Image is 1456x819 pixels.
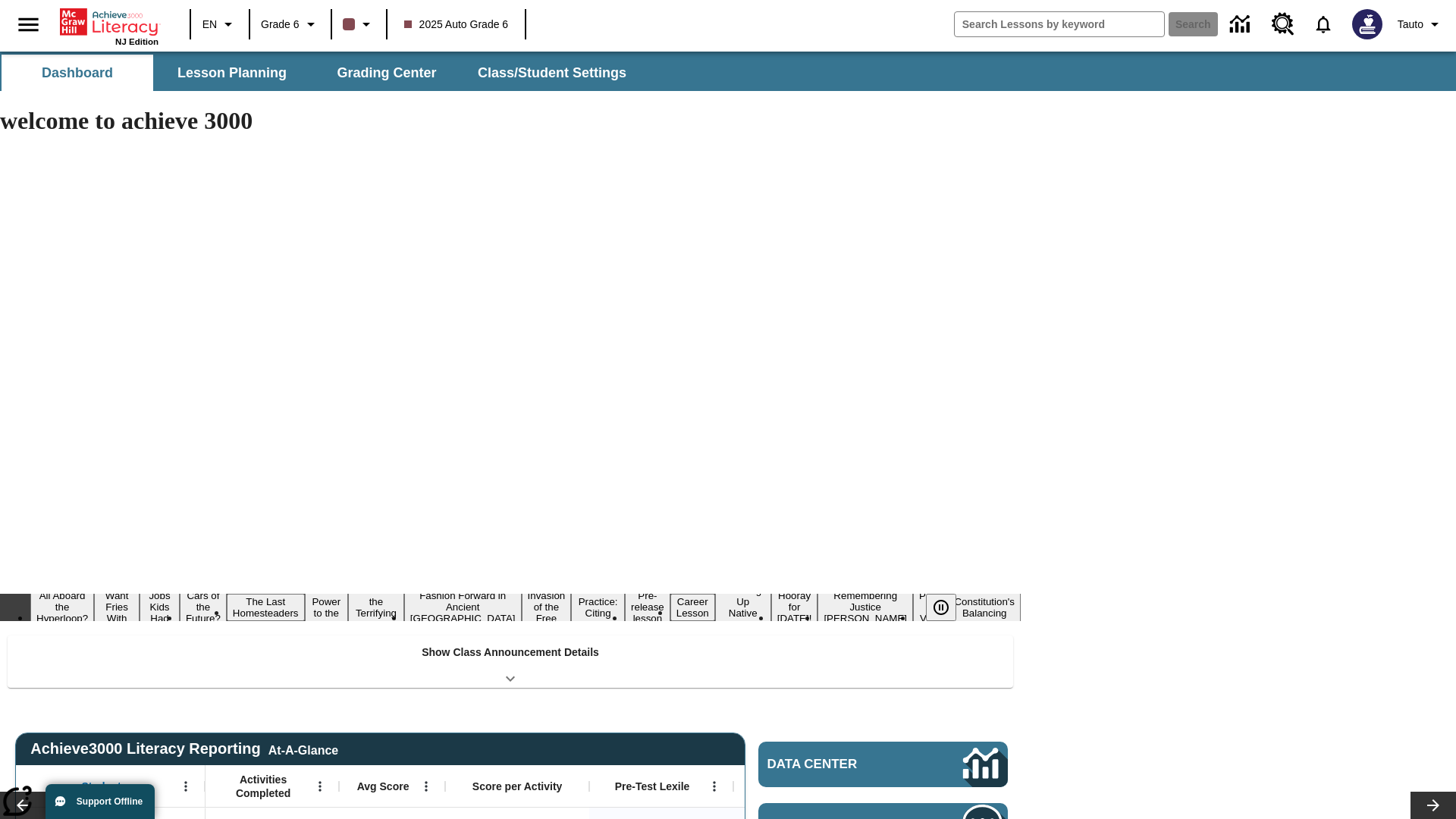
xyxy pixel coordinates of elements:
button: Slide 9 The Invasion of the Free CD [522,576,572,638]
button: Slide 12 Career Lesson [670,594,715,621]
div: Home [60,5,158,46]
button: Slide 13 Cooking Up Native Traditions [715,582,771,632]
span: NJ Edition [115,37,158,46]
button: Lesson carousel, Next [1410,792,1456,819]
span: Support Offline [77,796,143,807]
button: Slide 1 All Aboard the Hyperloop? [30,588,94,626]
span: Grade 6 [261,17,300,33]
button: Slide 17 The Constitution's Balancing Act [948,582,1021,632]
span: 2025 Auto Grade 6 [404,17,509,33]
a: Data Center [758,742,1008,787]
button: Slide 11 Pre-release lesson [625,588,670,626]
a: Home [60,7,158,37]
button: Slide 10 Mixed Practice: Citing Evidence [571,582,625,632]
button: Pause [926,594,956,621]
span: Student [82,780,121,793]
a: Notifications [1304,5,1343,44]
span: Pre-Test Lexile [615,780,690,793]
button: Class/Student Settings [466,55,639,91]
button: Dashboard [2,55,153,91]
div: Pause [926,594,971,621]
span: Tauto [1398,17,1423,33]
button: Profile/Settings [1392,11,1450,38]
span: Lesson Planning [177,64,287,82]
button: Open side menu [6,2,51,47]
button: Slide 2 Do You Want Fries With That? [94,576,140,638]
button: Lesson Planning [156,55,308,91]
a: Data Center [1221,4,1263,45]
div: Show Class Announcement Details [8,635,1013,688]
button: Language: EN, Select a language [196,11,244,38]
button: Open Menu [174,775,197,798]
a: Resource Center, Will open in new tab [1263,4,1304,45]
button: Slide 3 Dirty Jobs Kids Had To Do [140,576,180,638]
button: Slide 16 Point of View [913,588,948,626]
button: Grade: Grade 6, Select a grade [255,11,326,38]
p: Show Class Announcement Details [422,645,599,661]
button: Slide 14 Hooray for Constitution Day! [771,588,818,626]
span: Avg Score [357,780,409,793]
button: Open Menu [309,775,331,798]
span: Score per Activity [472,780,563,793]
button: Select a new avatar [1343,5,1392,44]
span: Grading Center [337,64,436,82]
button: Support Offline [45,784,155,819]
span: Dashboard [42,64,113,82]
button: Slide 4 Cars of the Future? [180,588,227,626]
button: Slide 5 The Last Homesteaders [227,594,305,621]
button: Slide 8 Fashion Forward in Ancient Rome [404,588,522,626]
div: At-A-Glance [268,741,338,758]
button: Slide 15 Remembering Justice O'Connor [817,588,913,626]
button: Slide 6 Solar Power to the People [305,582,349,632]
span: EN [202,17,217,33]
img: Avatar [1352,9,1382,39]
input: search field [955,12,1164,36]
span: Activities Completed [213,773,313,800]
button: Open Menu [703,775,726,798]
span: Data Center [767,757,911,772]
span: Achieve3000 Literacy Reporting [30,740,338,758]
span: Class/Student Settings [478,64,626,82]
button: Slide 7 Attack of the Terrifying Tomatoes [348,582,404,632]
button: Class color is dark brown. Change class color [337,11,381,38]
button: Open Menu [415,775,438,798]
button: Grading Center [311,55,463,91]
